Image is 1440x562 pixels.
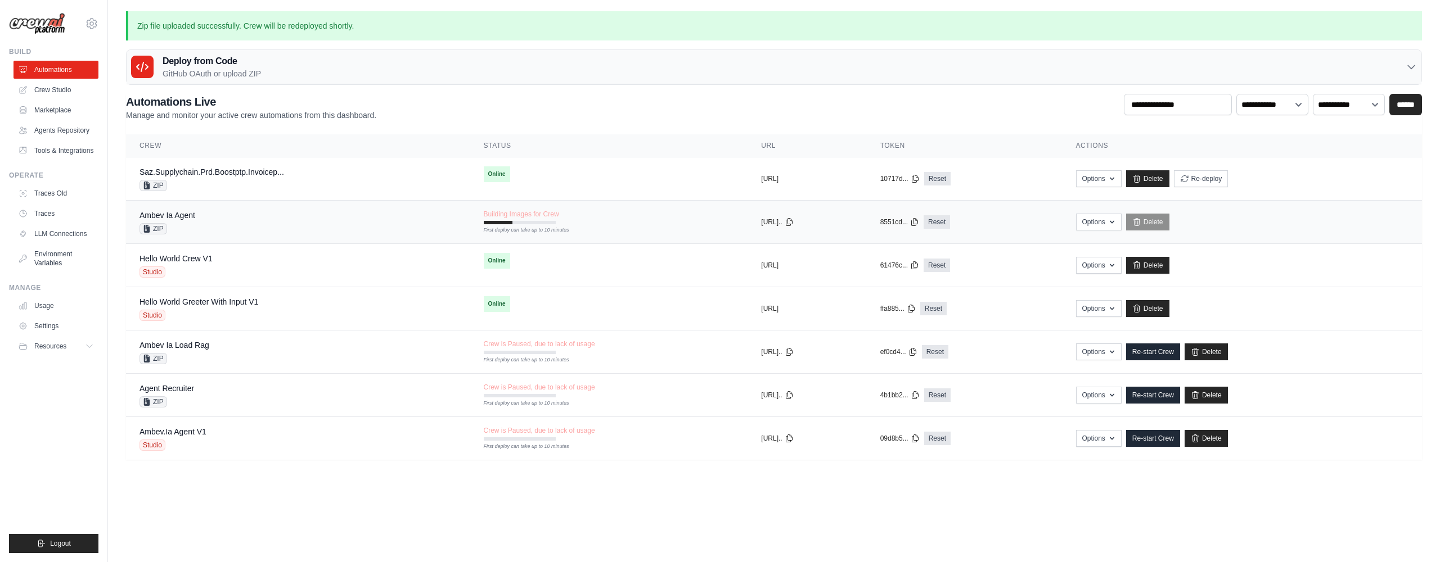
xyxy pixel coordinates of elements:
span: Crew is Paused, due to lack of usage [484,339,595,348]
a: Crew Studio [13,81,98,99]
button: Options [1076,387,1122,404]
a: Delete [1126,257,1169,274]
a: Re-start Crew [1126,387,1180,404]
a: Traces Old [13,184,98,202]
span: Logout [50,539,71,548]
h3: Deploy from Code [163,55,261,68]
span: Online [484,296,510,312]
a: Ambev.Ia Agent V1 [139,427,206,436]
a: Reset [924,259,950,272]
a: Reset [924,432,951,445]
button: 8551cd... [880,217,919,226]
span: ZIP [139,223,167,234]
button: 09d8b5... [880,434,920,443]
a: Marketplace [13,101,98,119]
button: Logout [9,534,98,553]
a: Reset [924,172,951,185]
span: Studio [139,310,165,321]
a: Reset [922,345,948,359]
a: Re-start Crew [1126,430,1180,447]
button: ef0cd4... [880,347,917,356]
button: ffa885... [880,304,916,313]
button: Options [1076,170,1122,187]
span: Crew is Paused, due to lack of usage [484,426,595,435]
a: Ambev Ia Load Rag [139,341,209,350]
span: Studio [139,266,165,278]
span: Studio [139,439,165,451]
a: Traces [13,205,98,223]
span: Crew is Paused, due to lack of usage [484,383,595,392]
span: Resources [34,342,66,351]
a: Delete [1185,430,1228,447]
button: Options [1076,300,1122,317]
span: ZIP [139,353,167,364]
p: Zip file uploaded successfully. Crew will be redeployed shortly. [126,11,1422,40]
div: First deploy can take up to 10 minutes [484,226,556,234]
h2: Automations Live [126,94,376,110]
img: Logo [9,13,65,35]
button: Re-deploy [1174,170,1228,187]
span: ZIP [139,180,167,191]
button: 61476c... [880,261,919,270]
a: Reset [920,302,947,315]
div: First deploy can take up to 10 minutes [484,356,556,364]
a: Environment Variables [13,245,98,272]
span: Online [484,166,510,182]
a: Agents Repository [13,121,98,139]
span: Building Images for Crew [484,210,559,219]
a: Tools & Integrations [13,142,98,160]
a: Ambev Ia Agent [139,211,195,220]
button: Options [1076,214,1122,230]
a: Delete [1126,300,1169,317]
a: Delete [1126,170,1169,187]
a: Agent Recruiter [139,384,194,393]
div: Operate [9,171,98,180]
span: Online [484,253,510,269]
a: Reset [924,215,950,229]
th: Status [470,134,748,157]
button: 4b1bb2... [880,391,920,400]
button: Options [1076,257,1122,274]
div: Manage [9,283,98,292]
p: Manage and monitor your active crew automations from this dashboard. [126,110,376,121]
a: Delete [1185,387,1228,404]
a: Saz.Supplychain.Prd.Boostptp.Invoicep... [139,167,284,176]
th: URL [748,134,866,157]
button: 10717d... [880,174,920,183]
button: Resources [13,337,98,355]
a: Automations [13,61,98,79]
a: Usage [13,297,98,315]
a: Delete [1126,214,1169,230]
th: Crew [126,134,470,157]
button: Options [1076,430,1122,447]
p: GitHub OAuth or upload ZIP [163,68,261,79]
a: Re-start Crew [1126,343,1180,360]
th: Token [867,134,1063,157]
th: Actions [1063,134,1423,157]
div: Build [9,47,98,56]
span: ZIP [139,396,167,407]
a: Hello World Greeter With Input V1 [139,297,258,306]
a: LLM Connections [13,225,98,243]
div: First deploy can take up to 10 minutes [484,443,556,451]
a: Reset [924,388,951,402]
button: Options [1076,343,1122,360]
div: First deploy can take up to 10 minutes [484,400,556,407]
a: Delete [1185,343,1228,360]
a: Hello World Crew V1 [139,254,213,263]
a: Settings [13,317,98,335]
